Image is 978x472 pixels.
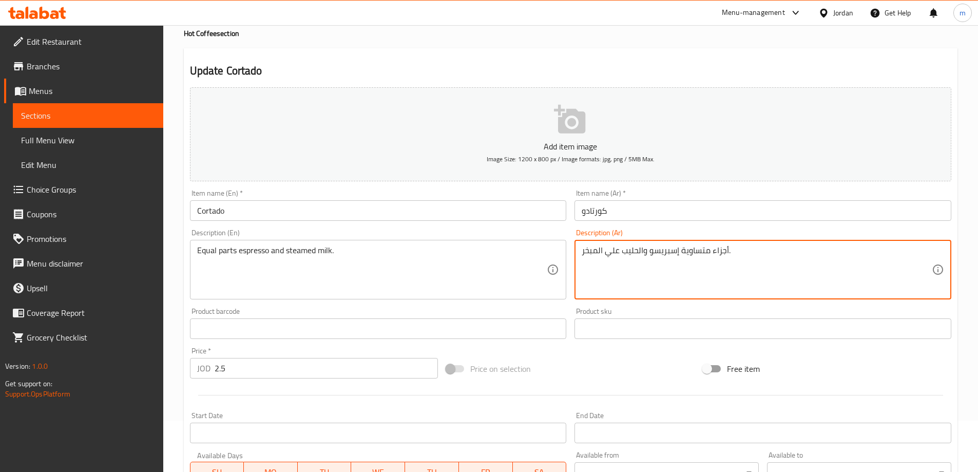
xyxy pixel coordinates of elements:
[27,233,155,245] span: Promotions
[29,85,155,97] span: Menus
[21,134,155,146] span: Full Menu View
[184,28,957,39] h4: Hot Coffee section
[13,128,163,153] a: Full Menu View
[727,363,760,375] span: Free item
[4,79,163,103] a: Menus
[574,200,951,221] input: Enter name Ar
[27,183,155,196] span: Choice Groups
[582,246,932,294] textarea: أجزاء متساوية إسبريسو والحليب علي المبخر.
[197,246,547,294] textarea: Equal parts espresso and steamed milk.
[4,177,163,202] a: Choice Groups
[5,387,70,401] a: Support.OpsPlatform
[21,109,155,122] span: Sections
[4,202,163,226] a: Coupons
[27,35,155,48] span: Edit Restaurant
[4,251,163,276] a: Menu disclaimer
[206,140,935,153] p: Add item image
[4,29,163,54] a: Edit Restaurant
[21,159,155,171] span: Edit Menu
[27,282,155,294] span: Upsell
[190,63,951,79] h2: Update Cortado
[27,257,155,270] span: Menu disclaimer
[190,200,567,221] input: Enter name En
[5,377,52,390] span: Get support on:
[574,318,951,339] input: Please enter product sku
[470,363,531,375] span: Price on selection
[27,60,155,72] span: Branches
[13,103,163,128] a: Sections
[4,226,163,251] a: Promotions
[5,360,30,373] span: Version:
[960,7,966,18] span: m
[4,300,163,325] a: Coverage Report
[833,7,853,18] div: Jordan
[190,318,567,339] input: Please enter product barcode
[722,7,785,19] div: Menu-management
[190,87,951,181] button: Add item imageImage Size: 1200 x 800 px / Image formats: jpg, png / 5MB Max.
[4,276,163,300] a: Upsell
[27,331,155,344] span: Grocery Checklist
[215,358,438,379] input: Please enter price
[27,307,155,319] span: Coverage Report
[4,54,163,79] a: Branches
[4,325,163,350] a: Grocery Checklist
[197,362,210,374] p: JOD
[487,153,655,165] span: Image Size: 1200 x 800 px / Image formats: jpg, png / 5MB Max.
[32,360,48,373] span: 1.0.0
[13,153,163,177] a: Edit Menu
[27,208,155,220] span: Coupons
